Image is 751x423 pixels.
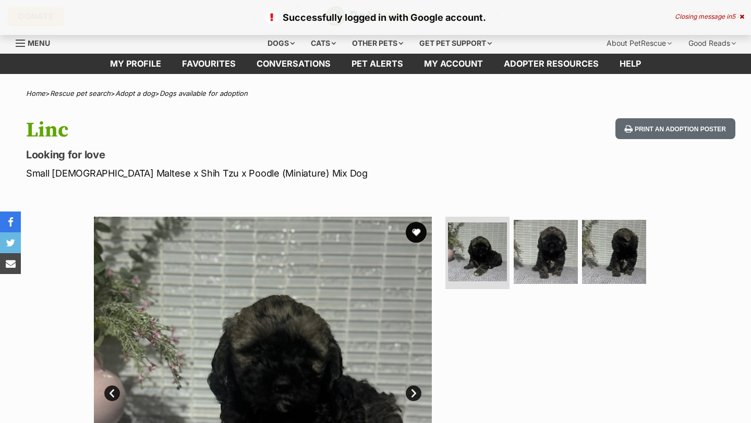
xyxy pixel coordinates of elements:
[681,33,743,54] div: Good Reads
[50,89,111,97] a: Rescue pet search
[599,33,679,54] div: About PetRescue
[615,118,735,140] button: Print an adoption poster
[609,54,651,74] a: Help
[304,33,343,54] div: Cats
[341,54,414,74] a: Pet alerts
[104,385,120,401] a: Prev
[10,10,741,24] p: Successfully logged in with Google account.
[414,54,493,74] a: My account
[732,13,735,20] span: 5
[160,89,248,97] a: Dogs available for adoption
[26,118,458,142] h1: Linc
[115,89,155,97] a: Adopt a dog
[412,33,499,54] div: Get pet support
[246,54,341,74] a: conversations
[16,33,57,52] a: Menu
[26,166,458,180] p: Small [DEMOGRAPHIC_DATA] Maltese x Shih Tzu x Poodle (Miniature) Mix Dog
[172,54,246,74] a: Favourites
[345,33,410,54] div: Other pets
[260,33,302,54] div: Dogs
[448,222,507,281] img: Photo of Linc
[406,385,421,401] a: Next
[26,147,458,162] p: Looking for love
[493,54,609,74] a: Adopter resources
[406,222,427,243] button: favourite
[514,220,578,284] img: Photo of Linc
[100,54,172,74] a: My profile
[582,220,646,284] img: Photo of Linc
[26,89,45,97] a: Home
[28,39,50,47] span: Menu
[675,13,744,20] div: Closing message in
